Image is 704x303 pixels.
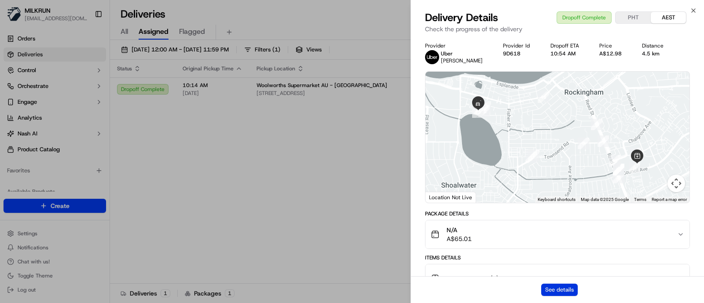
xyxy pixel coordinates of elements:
[525,152,537,163] div: 1
[651,12,686,23] button: AEST
[425,264,689,292] button: Package Items (1)
[441,57,483,64] span: [PERSON_NAME]
[425,220,689,248] button: N/AA$65.01
[642,50,670,57] div: 4.5 km
[609,155,620,167] div: 16
[447,274,499,283] span: Package Items ( 1 )
[630,148,641,159] div: 5
[581,197,629,202] span: Map data ©2025 Google
[447,234,472,243] span: A$65.01
[550,50,585,57] div: 10:54 AM
[550,42,585,49] div: Dropoff ETA
[480,101,491,113] div: 19
[613,164,624,175] div: 15
[425,42,489,49] div: Provider
[578,138,589,149] div: 3
[599,42,628,49] div: Price
[629,161,640,173] div: 6
[425,210,690,217] div: Package Details
[541,284,578,296] button: See details
[652,197,687,202] a: Report a map error
[472,106,484,118] div: 23
[441,50,483,57] p: Uber
[634,197,646,202] a: Terms (opens in new tab)
[425,50,439,64] img: uber-new-logo.jpeg
[667,175,685,192] button: Map camera controls
[613,172,624,183] div: 11
[538,91,549,103] div: 18
[425,192,476,203] div: Location Not Live
[425,25,690,33] p: Check the progress of the delivery
[428,191,457,203] a: Open this area in Google Maps (opens a new window)
[447,226,472,234] span: N/A
[642,42,670,49] div: Distance
[616,12,651,23] button: PHT
[425,11,498,25] span: Delivery Details
[428,191,457,203] img: Google
[425,254,690,261] div: Items Details
[598,135,609,147] div: 4
[591,119,602,130] div: 17
[599,50,628,57] div: A$12.98
[528,150,539,161] div: 2
[503,42,536,49] div: Provider Id
[538,197,576,203] button: Keyboard shortcuts
[503,50,521,57] button: 9D618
